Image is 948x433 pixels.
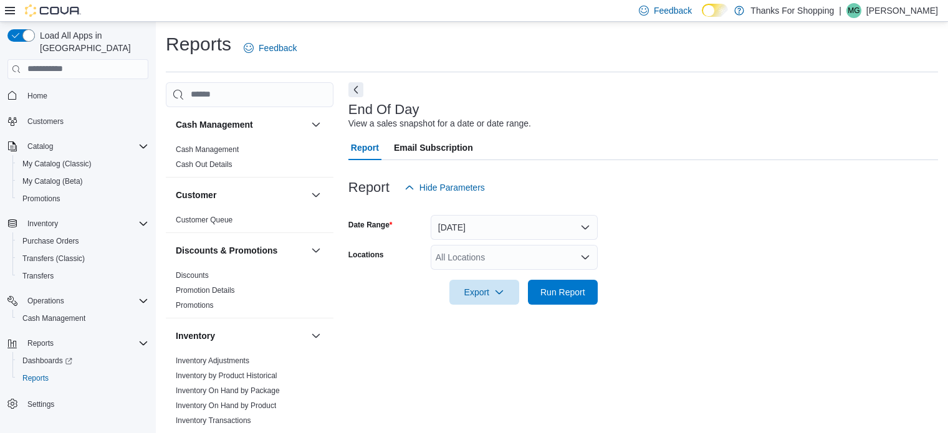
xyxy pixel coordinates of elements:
[400,175,490,200] button: Hide Parameters
[17,269,148,283] span: Transfers
[702,4,728,17] input: Dark Mode
[17,251,148,266] span: Transfers (Classic)
[166,32,231,57] h1: Reports
[176,216,232,224] a: Customer Queue
[17,371,54,386] a: Reports
[176,371,277,381] span: Inventory by Product Historical
[2,138,153,155] button: Catalog
[176,145,239,155] span: Cash Management
[22,114,69,129] a: Customers
[176,356,249,366] span: Inventory Adjustments
[176,356,249,365] a: Inventory Adjustments
[176,118,306,131] button: Cash Management
[540,286,585,298] span: Run Report
[35,29,148,54] span: Load All Apps in [GEOGRAPHIC_DATA]
[17,191,65,206] a: Promotions
[12,155,153,173] button: My Catalog (Classic)
[2,215,153,232] button: Inventory
[25,4,81,17] img: Cova
[431,215,598,240] button: [DATE]
[351,135,379,160] span: Report
[27,141,53,151] span: Catalog
[22,254,85,264] span: Transfers (Classic)
[17,191,148,206] span: Promotions
[348,102,419,117] h3: End Of Day
[176,286,235,295] a: Promotion Details
[27,338,54,348] span: Reports
[12,173,153,190] button: My Catalog (Beta)
[22,216,148,231] span: Inventory
[259,42,297,54] span: Feedback
[176,416,251,425] a: Inventory Transactions
[394,135,473,160] span: Email Subscription
[22,139,58,154] button: Catalog
[17,353,148,368] span: Dashboards
[2,87,153,105] button: Home
[176,271,209,280] a: Discounts
[309,117,323,132] button: Cash Management
[22,397,59,412] a: Settings
[348,82,363,97] button: Next
[176,371,277,380] a: Inventory by Product Historical
[750,3,834,18] p: Thanks For Shopping
[17,371,148,386] span: Reports
[580,252,590,262] button: Open list of options
[17,269,59,283] a: Transfers
[22,88,52,103] a: Home
[348,180,390,195] h3: Report
[17,311,90,326] a: Cash Management
[22,293,148,308] span: Operations
[22,176,83,186] span: My Catalog (Beta)
[176,301,214,310] a: Promotions
[2,292,153,310] button: Operations
[22,336,59,351] button: Reports
[654,4,692,17] span: Feedback
[176,300,214,310] span: Promotions
[22,271,54,281] span: Transfers
[348,117,531,130] div: View a sales snapshot for a date or date range.
[17,156,148,171] span: My Catalog (Classic)
[176,330,306,342] button: Inventory
[839,3,841,18] p: |
[27,117,64,126] span: Customers
[12,190,153,207] button: Promotions
[166,212,333,232] div: Customer
[27,399,54,409] span: Settings
[457,280,512,305] span: Export
[17,311,148,326] span: Cash Management
[12,267,153,285] button: Transfers
[449,280,519,305] button: Export
[22,236,79,246] span: Purchase Orders
[176,118,253,131] h3: Cash Management
[2,112,153,130] button: Customers
[12,232,153,250] button: Purchase Orders
[176,416,251,426] span: Inventory Transactions
[176,189,306,201] button: Customer
[176,189,216,201] h3: Customer
[176,401,276,411] span: Inventory On Hand by Product
[309,328,323,343] button: Inventory
[22,113,148,129] span: Customers
[27,296,64,306] span: Operations
[176,160,232,169] a: Cash Out Details
[22,194,60,204] span: Promotions
[176,285,235,295] span: Promotion Details
[22,373,49,383] span: Reports
[166,268,333,318] div: Discounts & Promotions
[27,219,58,229] span: Inventory
[2,335,153,352] button: Reports
[22,336,148,351] span: Reports
[12,250,153,267] button: Transfers (Classic)
[22,313,85,323] span: Cash Management
[17,251,90,266] a: Transfers (Classic)
[309,243,323,258] button: Discounts & Promotions
[176,244,277,257] h3: Discounts & Promotions
[27,91,47,101] span: Home
[176,401,276,410] a: Inventory On Hand by Product
[12,369,153,387] button: Reports
[176,270,209,280] span: Discounts
[176,386,280,395] a: Inventory On Hand by Package
[848,3,859,18] span: MG
[176,159,232,169] span: Cash Out Details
